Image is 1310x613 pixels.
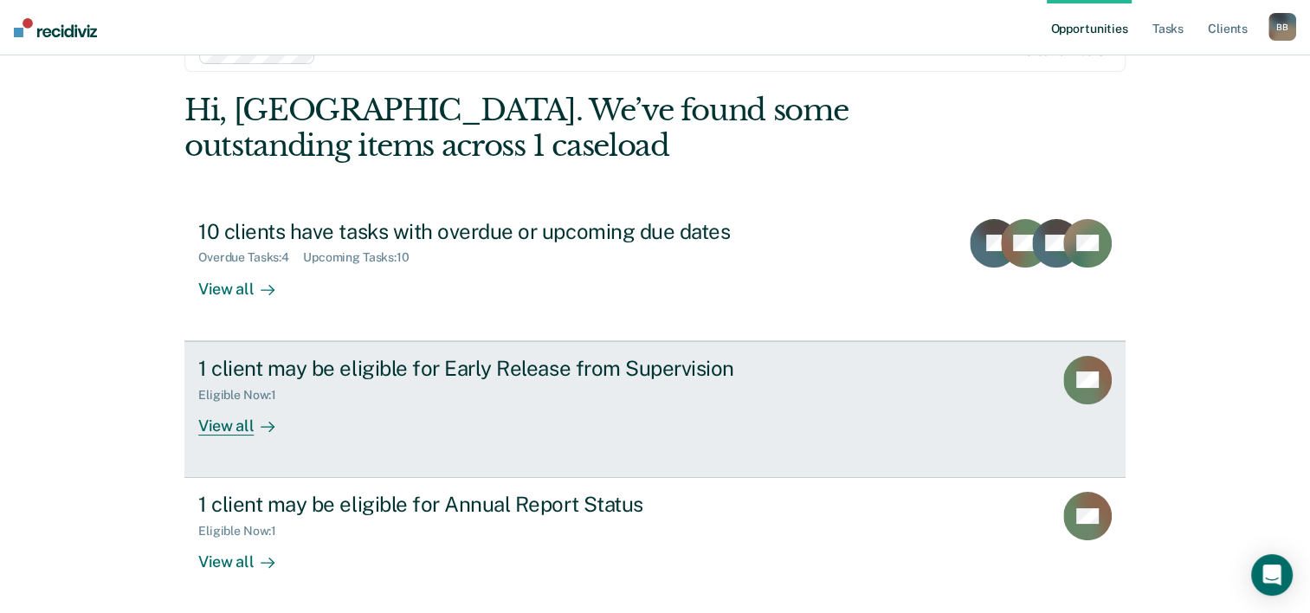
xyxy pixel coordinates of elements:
[198,402,295,436] div: View all
[198,356,806,381] div: 1 client may be eligible for Early Release from Supervision
[1251,554,1293,596] div: Open Intercom Messenger
[1268,13,1296,41] div: B B
[184,341,1126,478] a: 1 client may be eligible for Early Release from SupervisionEligible Now:1View all
[198,219,806,244] div: 10 clients have tasks with overdue or upcoming due dates
[14,18,97,37] img: Recidiviz
[198,250,303,265] div: Overdue Tasks : 4
[1268,13,1296,41] button: BB
[198,492,806,517] div: 1 client may be eligible for Annual Report Status
[303,250,423,265] div: Upcoming Tasks : 10
[198,524,290,539] div: Eligible Now : 1
[184,205,1126,341] a: 10 clients have tasks with overdue or upcoming due datesOverdue Tasks:4Upcoming Tasks:10View all
[198,265,295,299] div: View all
[198,539,295,572] div: View all
[184,93,937,164] div: Hi, [GEOGRAPHIC_DATA]. We’ve found some outstanding items across 1 caseload
[198,388,290,403] div: Eligible Now : 1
